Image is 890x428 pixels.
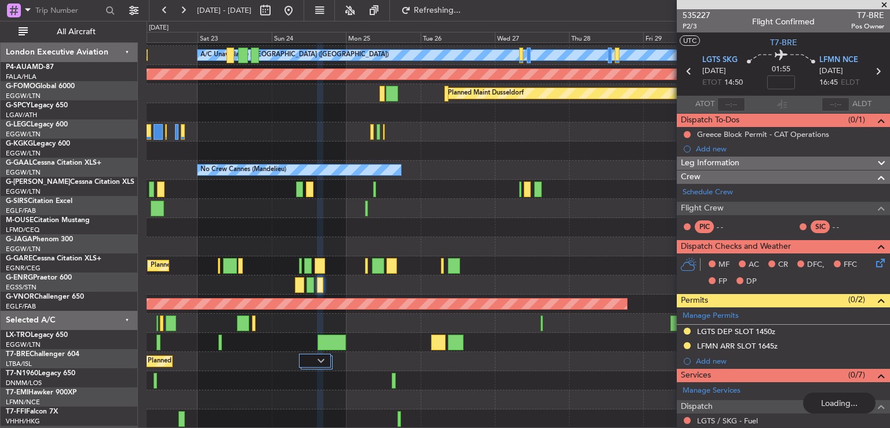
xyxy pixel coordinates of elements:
div: A/C Unavailable [GEOGRAPHIC_DATA] ([GEOGRAPHIC_DATA]) [200,46,389,64]
span: G-GARE [6,255,32,262]
div: Sun 24 [272,32,346,42]
div: Planned Maint [GEOGRAPHIC_DATA] ([GEOGRAPHIC_DATA]) [151,257,333,274]
a: EGLF/FAB [6,302,36,311]
span: LGTS SKG [702,55,738,66]
span: G-VNOR [6,293,34,300]
span: T7-BRE [851,9,884,21]
a: DNMM/LOS [6,379,42,387]
span: G-ENRG [6,274,33,281]
div: LGTS DEP SLOT 1450z [697,327,775,336]
span: T7-BRE [770,37,797,49]
button: Refreshing... [396,1,465,20]
div: Add new [696,356,884,366]
a: G-GAALCessna Citation XLS+ [6,159,101,166]
span: G-KGKG [6,140,33,147]
a: G-FOMOGlobal 6000 [6,83,75,90]
button: UTC [680,35,700,46]
span: CR [778,259,788,271]
span: ETOT [702,77,721,89]
a: T7-EMIHawker 900XP [6,389,76,396]
a: EGGW/LTN [6,168,41,177]
span: [DATE] [702,66,726,77]
div: Planned Maint Dusseldorf [448,85,524,102]
a: G-SIRSCitation Excel [6,198,72,205]
a: M-OUSECitation Mustang [6,217,90,224]
a: FALA/HLA [6,72,37,81]
div: [DATE] [149,23,169,33]
div: Add new [696,144,884,154]
span: FP [718,276,727,288]
span: G-LEGC [6,121,31,128]
a: EGGW/LTN [6,92,41,100]
span: Permits [681,294,708,307]
div: Tue 26 [421,32,495,42]
a: LGAV/ATH [6,111,37,119]
span: M-OUSE [6,217,34,224]
div: - - [717,222,743,232]
span: All Aircraft [30,28,122,36]
a: Manage Permits [683,310,739,322]
a: G-JAGAPhenom 300 [6,236,73,243]
div: Fri 22 [123,32,198,42]
span: DP [746,276,757,288]
span: (0/7) [848,369,865,381]
span: G-JAGA [6,236,32,243]
span: Dispatch To-Dos [681,114,739,127]
a: EGGW/LTN [6,340,41,349]
span: T7-N1960 [6,370,38,377]
div: Sat 23 [198,32,272,42]
span: G-SIRS [6,198,28,205]
a: G-LEGCLegacy 600 [6,121,68,128]
div: - - [833,222,859,232]
div: PIC [695,220,714,233]
div: Thu 28 [569,32,643,42]
div: Greece Block Permit - CAT Operations [697,129,829,139]
span: T7-BRE [6,351,30,358]
span: ATOT [695,99,714,110]
span: LX-TRO [6,332,31,339]
a: G-VNORChallenger 650 [6,293,84,300]
span: MF [718,259,729,271]
input: Trip Number [35,2,102,19]
span: G-[PERSON_NAME] [6,179,70,186]
span: T7-EMI [6,389,28,396]
a: LFMD/CEQ [6,226,39,234]
a: LTBA/ISL [6,360,32,368]
span: 14:50 [724,77,743,89]
img: arrow-gray.svg [318,358,324,363]
div: SIC [811,220,830,233]
a: EGSS/STN [6,283,37,292]
button: All Aircraft [13,23,126,41]
span: 535227 [683,9,710,21]
span: Refreshing... [413,6,462,14]
span: [DATE] - [DATE] [197,5,251,16]
span: Crew [681,171,701,184]
span: G-SPCY [6,102,31,109]
div: Flight Confirmed [752,16,815,28]
div: Planned Maint [GEOGRAPHIC_DATA] ([GEOGRAPHIC_DATA]) [148,353,330,370]
a: EGGW/LTN [6,245,41,253]
span: ALDT [852,99,871,110]
span: AC [749,259,759,271]
span: [DATE] [819,66,843,77]
input: --:-- [717,97,745,111]
a: G-[PERSON_NAME]Cessna Citation XLS [6,179,134,186]
a: Manage Services [683,385,741,397]
span: DFC, [807,259,825,271]
a: P4-AUAMD-87 [6,64,54,71]
span: Dispatch [681,400,713,414]
a: EGNR/CEG [6,264,41,273]
a: Schedule Crew [683,187,733,198]
span: Services [681,369,711,382]
span: G-FOMO [6,83,35,90]
span: Pos Owner [851,21,884,31]
div: Wed 27 [495,32,569,42]
span: G-GAAL [6,159,32,166]
span: 01:55 [772,64,790,75]
div: Mon 25 [346,32,420,42]
div: No Crew Cannes (Mandelieu) [200,161,286,179]
a: G-KGKGLegacy 600 [6,140,70,147]
span: FFC [844,259,857,271]
a: LGTS / SKG - Fuel [697,416,758,426]
span: Dispatch Checks and Weather [681,240,791,253]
